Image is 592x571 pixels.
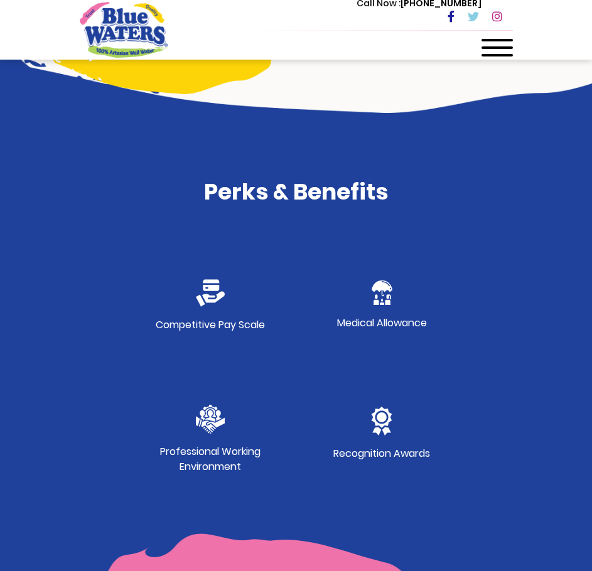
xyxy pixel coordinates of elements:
img: career-yellow-bar.png [45,44,271,94]
img: team.png [196,405,225,434]
img: medal.png [371,407,392,435]
img: protect.png [372,280,392,305]
a: store logo [80,2,168,57]
p: Competitive Pay Scale [156,318,265,333]
p: Recognition Awards [333,446,430,461]
p: Medical Allowance [337,316,427,331]
h4: Perks & Benefits [80,178,513,205]
p: Professional Working Environment [160,444,261,474]
img: credit-card.png [196,279,225,307]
